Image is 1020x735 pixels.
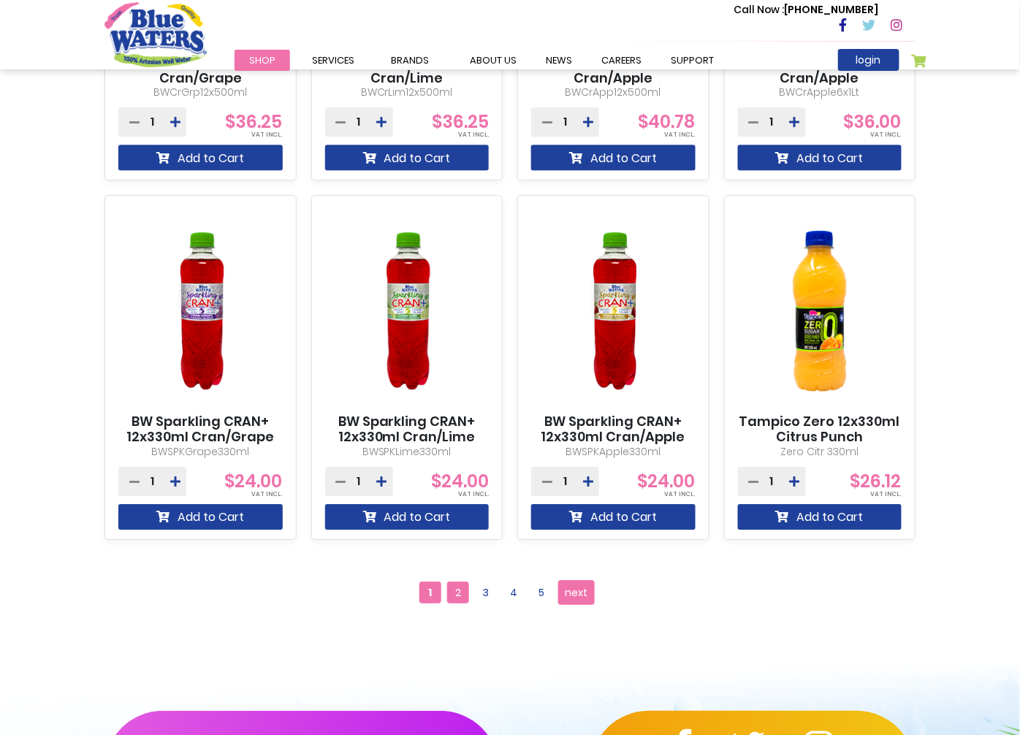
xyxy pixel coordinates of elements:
a: BW CRAN+ 12x500ml Cran/Grape [118,54,283,85]
span: Services [312,53,354,67]
button: Add to Cart [325,504,490,530]
span: Shop [249,53,275,67]
button: Add to Cart [118,145,283,170]
p: BWCrApp12x500ml [531,85,696,100]
button: Add to Cart [325,145,490,170]
span: $36.25 [226,110,283,134]
a: store logo [104,2,207,66]
img: BW Sparkling CRAN+ 12x330ml Cran/Grape [118,208,283,414]
span: next [566,582,588,603]
span: $36.25 [432,110,489,134]
button: Add to Cart [738,145,902,170]
a: 3 [475,582,497,603]
a: BW Sparkling CRAN+ 12x330ml Cran/Apple [531,414,696,445]
span: $24.00 [431,469,489,493]
button: Add to Cart [531,145,696,170]
p: [PHONE_NUMBER] [734,2,879,18]
p: BWCrGrp12x500ml [118,85,283,100]
img: BW Sparkling CRAN+ 12x330ml Cran/Lime [325,208,490,414]
button: Add to Cart [118,504,283,530]
a: login [838,49,899,71]
img: BW Sparkling CRAN+ 12x330ml Cran/Apple [531,208,696,414]
a: Tampico Zero 12x330ml Citrus Punch [738,414,902,445]
p: BWCrApple6x1Lt [738,85,902,100]
a: News [531,50,587,71]
span: $40.78 [639,110,696,134]
a: 5 [530,582,552,603]
a: careers [587,50,656,71]
a: BW Sparkling CRAN+ 12x330ml Cran/Grape [118,414,283,445]
p: Zero Citr 330ml [738,444,902,460]
span: Brands [391,53,429,67]
button: Add to Cart [738,504,902,530]
a: next [558,580,595,605]
span: $24.00 [638,469,696,493]
span: $26.12 [850,469,902,493]
a: BW CRAN+ 6x1 Litre Cran/Apple [738,54,902,85]
span: $36.00 [844,110,902,134]
a: 4 [503,582,525,603]
p: BWSPKLime330ml [325,444,490,460]
span: Call Now : [734,2,785,17]
a: support [656,50,728,71]
button: Add to Cart [531,504,696,530]
a: BW Sparkling CRAN+ 12x330ml Cran/Lime [325,414,490,445]
span: 1 [419,582,441,603]
a: about us [455,50,531,71]
p: BWSPKGrape330ml [118,444,283,460]
p: BWSPKApple330ml [531,444,696,460]
p: BWCrLim12x500ml [325,85,490,100]
img: Tampico Zero 12x330ml Citrus Punch [738,208,902,414]
span: $24.00 [225,469,283,493]
a: 2 [447,582,469,603]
